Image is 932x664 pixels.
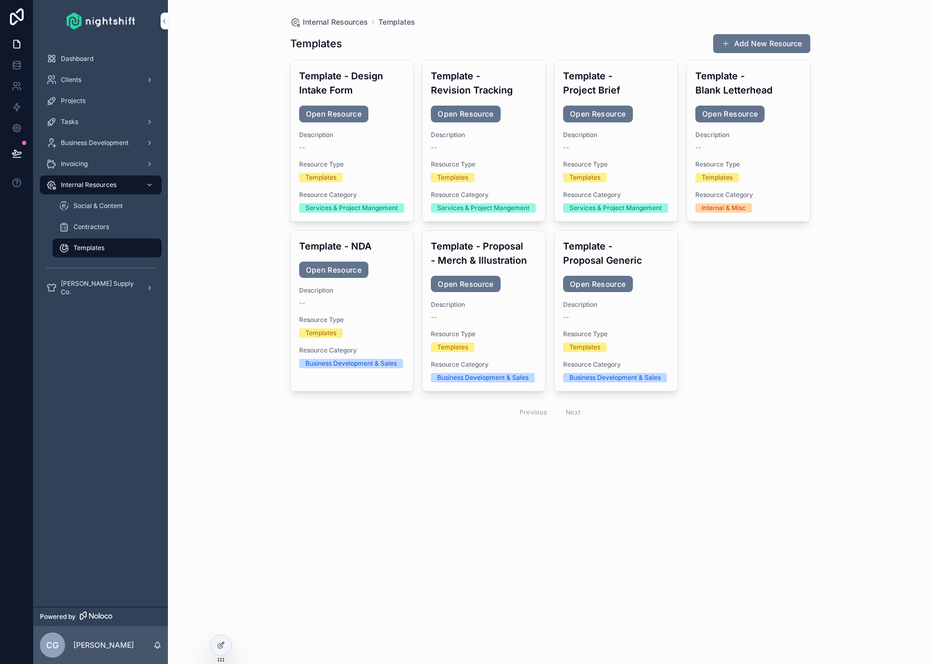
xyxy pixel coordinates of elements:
[40,91,162,110] a: Projects
[305,359,397,368] div: Business Development & Sales
[378,17,415,27] a: Templates
[299,286,405,295] span: Description
[431,360,537,369] span: Resource Category
[431,276,501,293] a: Open Resource
[34,42,168,311] div: scrollable content
[61,97,86,105] span: Projects
[431,143,437,152] span: --
[305,173,336,182] div: Templates
[40,49,162,68] a: Dashboard
[73,202,123,210] span: Social & Content
[40,154,162,173] a: Invoicing
[554,60,678,222] a: Template - Project BriefOpen ResourceDescription--Resource TypeTemplatesResource CategoryServices...
[303,17,368,27] span: Internal Resources
[305,203,398,213] div: Services & Project Mangement
[563,300,669,309] span: Description
[713,34,810,53] button: Add New Resource
[702,203,746,213] div: Internal & Misc
[695,106,765,122] a: Open Resource
[437,343,468,352] div: Templates
[299,316,405,324] span: Resource Type
[299,143,305,152] span: --
[563,160,669,169] span: Resource Type
[437,373,528,382] div: Business Development & Sales
[52,196,162,215] a: Social & Content
[437,173,468,182] div: Templates
[569,203,662,213] div: Services & Project Mangement
[686,60,810,222] a: Template - Blank LetterheadOpen ResourceDescription--Resource TypeTemplatesResource CategoryInter...
[695,160,801,169] span: Resource Type
[431,69,537,97] h4: Template - Revision Tracking
[422,60,546,222] a: Template - Revision TrackingOpen ResourceDescription--Resource TypeTemplatesResource CategoryServ...
[695,191,801,199] span: Resource Category
[569,173,600,182] div: Templates
[569,343,600,352] div: Templates
[290,36,342,51] h1: Templates
[563,131,669,139] span: Description
[563,191,669,199] span: Resource Category
[40,112,162,131] a: Tasks
[437,203,529,213] div: Services & Project Mangement
[431,106,501,122] a: Open Resource
[61,160,88,168] span: Invoicing
[290,17,368,27] a: Internal Resources
[61,279,137,296] span: [PERSON_NAME] Supply Co.
[52,217,162,236] a: Contractors
[67,13,134,29] img: App logo
[431,330,537,338] span: Resource Type
[431,131,537,139] span: Description
[61,76,81,84] span: Clients
[563,239,669,267] h4: Template - Proposal Generic
[299,160,405,169] span: Resource Type
[569,373,661,382] div: Business Development & Sales
[61,118,78,126] span: Tasks
[73,244,104,252] span: Templates
[554,230,678,392] a: Template - Proposal GenericOpen ResourceDescription--Resource TypeTemplatesResource CategoryBusin...
[431,160,537,169] span: Resource Type
[299,191,405,199] span: Resource Category
[290,60,414,222] a: Template - Design Intake FormOpen ResourceDescription--Resource TypeTemplatesResource CategorySer...
[563,313,569,321] span: --
[299,69,405,97] h4: Template - Design Intake Form
[40,133,162,152] a: Business Development
[299,346,405,355] span: Resource Category
[73,640,134,650] p: [PERSON_NAME]
[563,330,669,338] span: Resource Type
[40,70,162,89] a: Clients
[563,69,669,97] h4: Template - Project Brief
[299,131,405,139] span: Description
[563,106,633,122] a: Open Resource
[695,69,801,97] h4: Template - Blank Letterhead
[46,639,59,651] span: CG
[563,276,633,293] a: Open Resource
[299,299,305,307] span: --
[40,175,162,194] a: Internal Resources
[431,239,537,267] h4: Template - Proposal - Merch & Illustration
[305,328,336,338] div: Templates
[695,131,801,139] span: Description
[40,613,76,621] span: Powered by
[73,223,109,231] span: Contractors
[422,230,546,392] a: Template - Proposal - Merch & IllustrationOpen ResourceDescription--Resource TypeTemplatesResourc...
[52,238,162,257] a: Templates
[40,278,162,297] a: [PERSON_NAME] Supply Co.
[299,239,405,253] h4: Template - NDA
[299,262,369,278] a: Open Resource
[290,230,414,392] a: Template - NDAOpen ResourceDescription--Resource TypeTemplatesResource CategoryBusiness Developme...
[431,300,537,309] span: Description
[695,143,702,152] span: --
[61,55,93,63] span: Dashboard
[299,106,369,122] a: Open Resource
[563,143,569,152] span: --
[431,313,437,321] span: --
[34,607,168,626] a: Powered by
[702,173,733,182] div: Templates
[61,139,129,147] span: Business Development
[431,191,537,199] span: Resource Category
[61,181,116,189] span: Internal Resources
[563,360,669,369] span: Resource Category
